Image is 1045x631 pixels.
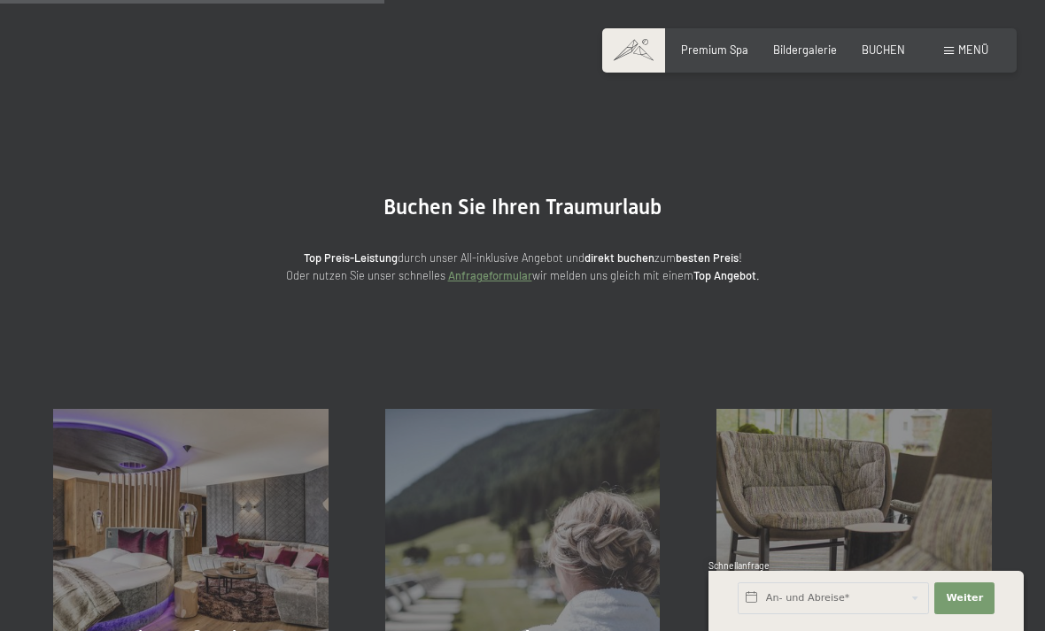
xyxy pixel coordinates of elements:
a: BUCHEN [862,42,905,57]
p: durch unser All-inklusive Angebot und zum ! Oder nutzen Sie unser schnelles wir melden uns gleich... [168,249,877,285]
strong: Top Preis-Leistung [304,250,398,265]
a: Anfrageformular [448,268,532,282]
strong: direkt buchen [584,250,654,265]
span: Weiter [946,591,983,605]
span: Schnellanfrage [708,560,770,571]
span: Menü [958,42,988,57]
span: Buchen Sie Ihren Traumurlaub [383,195,662,219]
a: Premium Spa [681,42,748,57]
strong: besten Preis [676,250,739,265]
a: Bildergalerie [773,42,837,57]
button: Weiter [934,582,995,614]
strong: Top Angebot. [693,268,760,282]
